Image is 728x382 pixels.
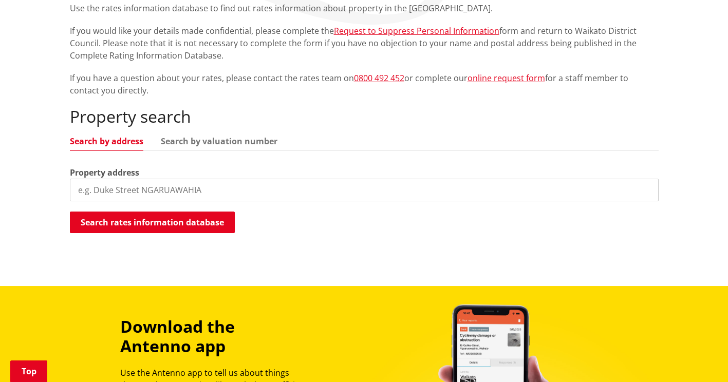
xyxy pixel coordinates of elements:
[70,25,659,62] p: If you would like your details made confidential, please complete the form and return to Waikato ...
[70,166,139,179] label: Property address
[70,212,235,233] button: Search rates information database
[70,72,659,97] p: If you have a question about your rates, please contact the rates team on or complete our for a s...
[70,107,659,126] h2: Property search
[70,137,143,145] a: Search by address
[120,317,306,356] h3: Download the Antenno app
[10,360,47,382] a: Top
[334,25,499,36] a: Request to Suppress Personal Information
[354,72,404,84] a: 0800 492 452
[161,137,277,145] a: Search by valuation number
[70,2,659,14] p: Use the rates information database to find out rates information about property in the [GEOGRAPHI...
[70,179,659,201] input: e.g. Duke Street NGARUAWAHIA
[468,72,545,84] a: online request form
